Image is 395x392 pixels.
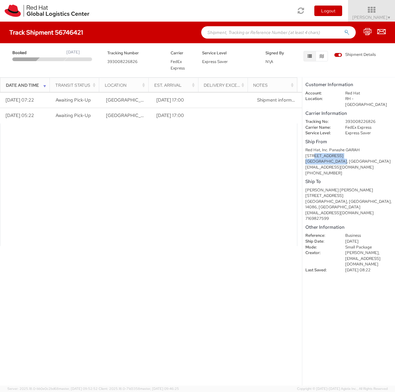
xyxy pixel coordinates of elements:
[314,6,342,16] button: Logout
[253,82,295,88] div: Notes
[201,26,356,39] input: Shipment, Tracking or Reference Number (at least 4 chars)
[202,51,256,55] h5: Service Level
[301,96,341,102] dt: Location:
[204,82,246,88] div: Delivery Exception
[6,82,48,88] div: Date and Time
[301,233,341,239] dt: Reference:
[56,112,91,119] span: Awaiting Pick-Up
[305,210,392,216] div: [EMAIL_ADDRESS][DOMAIN_NAME]
[9,29,83,36] h4: Track Shipment 56746421
[99,386,179,391] span: Client: 2025.18.0-71d3358
[12,50,39,56] span: Booked
[305,225,392,230] h5: Other Information
[334,52,376,58] span: Shipment Details
[59,386,98,391] span: master, [DATE] 09:52:52
[345,250,380,255] span: [PERSON_NAME],
[5,5,89,17] img: rh-logistics-00dfa346123c4ec078e1.svg
[305,111,392,116] h5: Carrier Information
[55,82,97,88] div: Transit Status
[257,97,332,103] span: Shipment information sent to FedEx
[265,51,288,55] h5: Signed By
[301,130,341,136] dt: Service Level:
[334,52,376,59] label: Shipment Details
[305,82,392,87] h5: Customer Information
[106,97,253,103] span: RALEIGH, NC, US
[66,49,80,55] div: [DATE]
[301,244,341,250] dt: Mode:
[107,51,161,55] h5: Tracking Number
[387,15,391,20] span: ▼
[305,147,392,153] div: Red Hat, Inc. Panashe GARAH
[171,59,185,71] span: FedEx Express
[202,59,228,64] span: Express Saver
[305,187,392,193] div: [PERSON_NAME] [PERSON_NAME]
[305,139,392,144] h5: Ship From
[301,267,341,273] dt: Last Saved:
[301,239,341,244] dt: Ship Date:
[305,199,392,210] div: [GEOGRAPHIC_DATA], [GEOGRAPHIC_DATA], 14086, [GEOGRAPHIC_DATA]
[297,386,388,391] span: Copyright © [DATE]-[DATE] Agistix Inc., All Rights Reserved
[305,179,392,184] h5: Ship To
[265,59,273,64] span: N\A
[305,216,392,222] div: 7169827599
[7,386,98,391] span: Server: 2025.18.0-bb0e0c2bd68
[301,125,341,131] dt: Carrier Name:
[107,59,138,64] span: 393008226826
[106,112,253,119] span: RALEIGH, NC, US
[301,90,341,96] dt: Account:
[301,250,341,256] dt: Creator:
[301,119,341,125] dt: Tracking No:
[154,82,196,88] div: Est. Arrival
[171,51,193,55] h5: Carrier
[305,170,392,176] div: [PHONE_NUMBER]
[305,193,392,199] div: [STREET_ADDRESS]
[56,97,91,103] span: Awaiting Pick-Up
[305,159,392,165] div: [GEOGRAPHIC_DATA], [GEOGRAPHIC_DATA]
[151,93,201,108] td: [DATE] 17:00
[151,108,201,123] td: [DATE] 17:00
[352,15,391,20] span: [PERSON_NAME]
[305,153,392,159] div: [STREET_ADDRESS]
[305,165,392,170] div: [EMAIL_ADDRESS][DOMAIN_NAME]
[105,82,147,88] div: Location
[140,386,179,391] span: master, [DATE] 09:46:25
